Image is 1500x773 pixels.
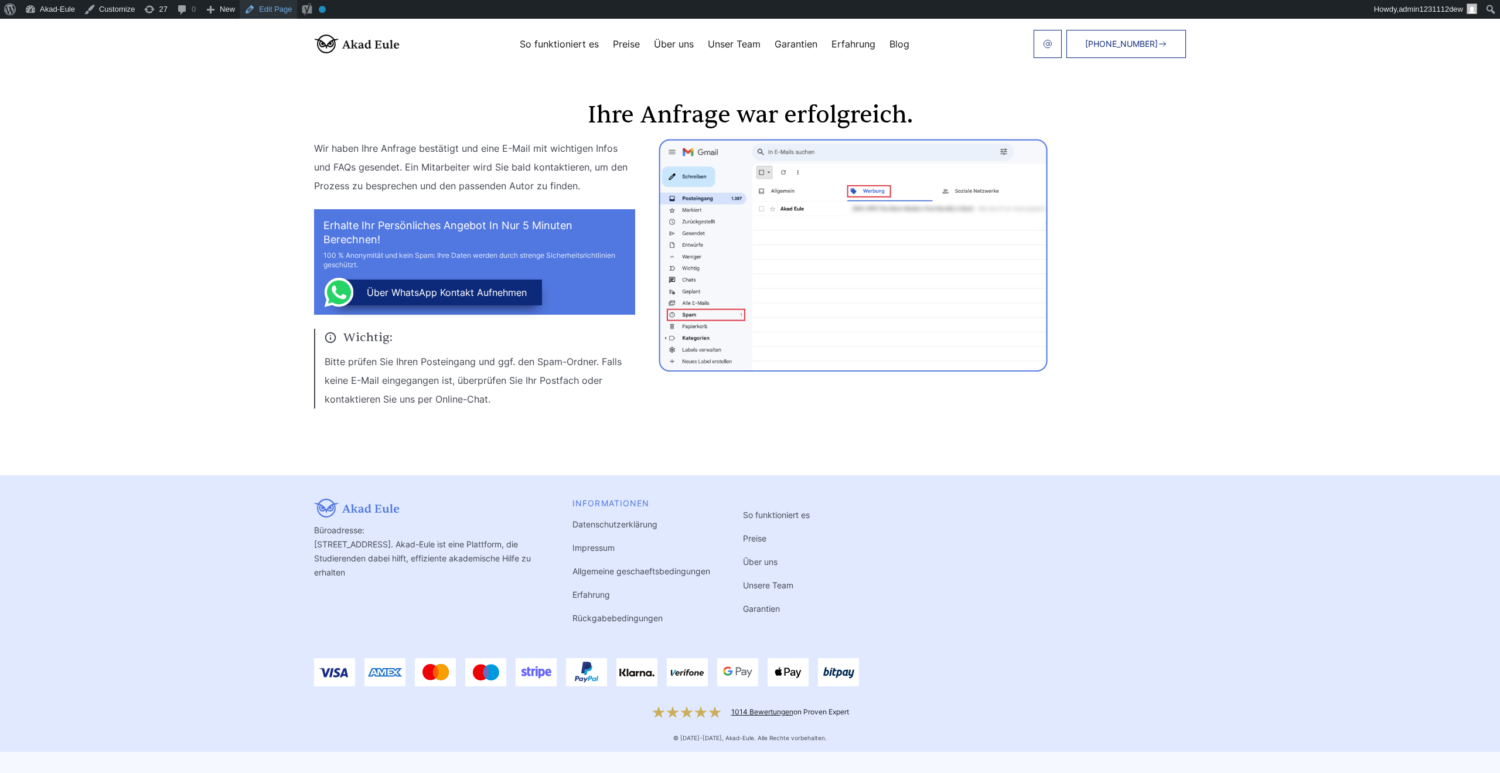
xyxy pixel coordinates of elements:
[743,604,780,614] a: Garantien
[708,39,761,49] a: Unser Team
[572,613,663,623] a: Rückgabebedingungen
[1399,5,1463,13] span: admin1231112dew
[572,566,710,576] a: Allgemeine geschaeftsbedingungen
[743,533,766,543] a: Preise
[1043,39,1052,49] img: email
[1085,39,1158,49] span: [PHONE_NUMBER]
[314,733,1186,743] div: © [DATE]-[DATE], Akad-Eule. Alle Rechte vorbehalten.
[775,39,817,49] a: Garantien
[743,557,778,567] a: Über uns
[731,707,849,717] div: on Proven Expert
[323,219,626,247] h2: Erhalte Ihr persönliches Angebot in nur 5 Minuten berechnen!
[323,251,626,270] div: 100 % Anonymität und kein Spam: Ihre Daten werden durch strenge Sicherheitsrichtlinien geschützt.
[613,39,640,49] a: Preise
[572,519,657,529] a: Datenschutzerklärung
[654,39,694,49] a: Über uns
[314,499,540,625] div: Büroadresse: [STREET_ADDRESS]. Akad-Eule ist eine Plattform, die Studierenden dabei hilft, effizi...
[325,329,635,346] span: Wichtig:
[831,39,875,49] a: Erfahrung
[743,510,810,520] a: So funktioniert es
[332,280,542,305] button: über WhatsApp Kontakt aufnehmen
[520,39,599,49] a: So funktioniert es
[325,352,635,408] p: Bitte prüfen Sie Ihren Posteingang und ggf. den Spam-Ordner. Falls keine E-Mail eingegangen ist, ...
[319,6,326,13] div: No index
[743,580,793,590] a: Unsere Team
[572,590,610,600] a: Erfahrung
[889,39,909,49] a: Blog
[731,707,793,716] a: 1014 Bewertungen
[1066,30,1186,58] a: [PHONE_NUMBER]
[314,35,400,53] img: logo
[572,543,615,553] a: Impressum
[314,104,1186,127] h1: Ihre Anfrage war erfolgreich.
[659,139,1048,372] img: thanks
[314,139,635,195] p: Wir haben Ihre Anfrage bestätigt und eine E-Mail mit wichtigen Infos und FAQs gesendet. Ein Mitar...
[572,499,710,508] div: INFORMATIONEN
